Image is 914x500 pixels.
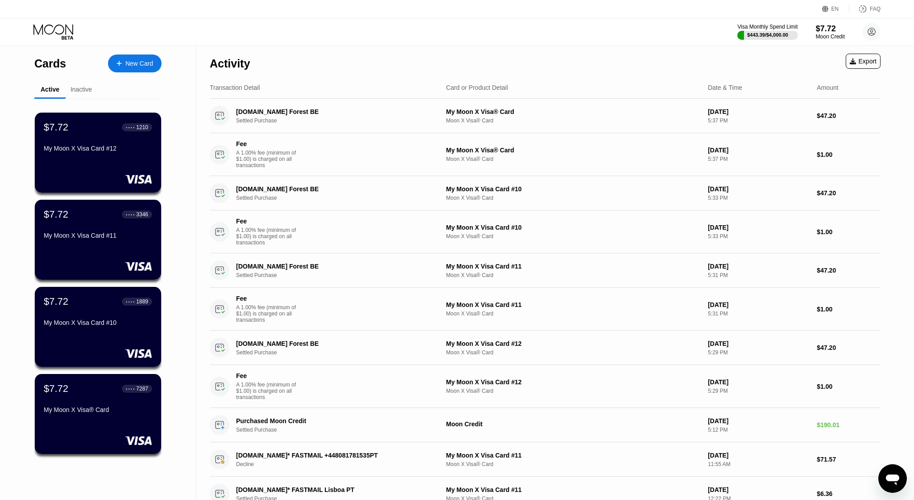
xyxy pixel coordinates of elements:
div: Visa Monthly Spend Limit$443.39/$4,000.00 [737,24,798,40]
div: 1210 [136,124,148,130]
div: $7.72 [816,24,845,34]
div: Moon X Visa® Card [446,461,701,467]
div: [DOMAIN_NAME] Forest BE [236,185,428,193]
div: My Moon X Visa Card #10 [446,185,701,193]
div: $1.00 [817,228,881,235]
iframe: Button to launch messaging window [878,464,907,493]
div: [DOMAIN_NAME] Forest BESettled PurchaseMy Moon X Visa Card #11Moon X Visa® Card[DATE]5:31 PM$47.20 [210,253,881,288]
div: FAQ [870,6,881,12]
div: 5:12 PM [708,427,810,433]
div: [DATE] [708,263,810,270]
div: Cards [34,57,66,70]
div: $47.20 [817,267,881,274]
div: My Moon X Visa Card #11 [446,301,701,308]
div: [DATE] [708,224,810,231]
div: Moon X Visa® Card [446,195,701,201]
div: Moon X Visa® Card [446,349,701,356]
div: [DOMAIN_NAME]* FASTMAIL +448081781535PT [236,452,428,459]
div: 7287 [136,386,148,392]
div: EN [822,4,849,13]
div: [DOMAIN_NAME] Forest BE [236,108,428,115]
div: [DATE] [708,301,810,308]
div: FAQ [849,4,881,13]
div: $1.00 [817,383,881,390]
div: ● ● ● ● [126,300,135,303]
div: Moon X Visa® Card [446,388,701,394]
div: Fee [236,140,299,147]
div: $7.72● ● ● ●1889My Moon X Visa Card #10 [35,287,161,367]
div: Settled Purchase [236,118,442,124]
div: A 1.00% fee (minimum of $1.00) is charged on all transactions [236,227,303,246]
div: 5:31 PM [708,311,810,317]
div: Moon X Visa® Card [446,118,701,124]
div: FeeA 1.00% fee (minimum of $1.00) is charged on all transactionsMy Moon X Visa® CardMoon X Visa® ... [210,133,881,176]
div: Transaction Detail [210,84,260,91]
div: My Moon X Visa Card #10 [44,319,152,326]
div: Amount [817,84,838,91]
div: My Moon X Visa Card #12 [446,378,701,386]
div: ● ● ● ● [126,126,135,129]
div: [DOMAIN_NAME]* FASTMAIL Lisboa PT [236,486,428,493]
div: My Moon X Visa Card #11 [446,486,701,493]
div: $1.00 [817,306,881,313]
div: $7.72Moon Credit [816,24,845,40]
div: 11:55 AM [708,461,810,467]
div: Purchased Moon Credit [236,417,428,424]
div: Fee [236,295,299,302]
div: My Moon X Visa Card #11 [446,452,701,459]
div: [DOMAIN_NAME] Forest BESettled PurchaseMy Moon X Visa® CardMoon X Visa® Card[DATE]5:37 PM$47.20 [210,99,881,133]
div: Card or Product Detail [446,84,508,91]
div: My Moon X Visa Card #11 [44,232,152,239]
div: Visa Monthly Spend Limit [737,24,798,30]
div: My Moon X Visa® Card [44,406,152,413]
div: My Moon X Visa® Card [446,147,701,154]
div: 1889 [136,298,148,305]
div: $7.72● ● ● ●3346My Moon X Visa Card #11 [35,200,161,280]
div: My Moon X Visa Card #12 [446,340,701,347]
div: [DATE] [708,417,810,424]
div: EN [831,6,839,12]
div: New Card [125,60,153,67]
div: [DATE] [708,147,810,154]
div: $7.72 [44,383,68,395]
div: 5:37 PM [708,156,810,162]
div: $47.20 [817,189,881,197]
div: Export [846,54,881,69]
div: Settled Purchase [236,349,442,356]
div: $7.72 [44,296,68,307]
div: A 1.00% fee (minimum of $1.00) is charged on all transactions [236,304,303,323]
div: 5:37 PM [708,118,810,124]
div: $6.36 [817,490,881,497]
div: Active [41,86,59,93]
div: Settled Purchase [236,427,442,433]
div: My Moon X Visa® Card [446,108,701,115]
div: $7.72 [44,122,68,133]
div: [DATE] [708,378,810,386]
div: [DOMAIN_NAME] Forest BESettled PurchaseMy Moon X Visa Card #10Moon X Visa® Card[DATE]5:33 PM$47.20 [210,176,881,210]
div: Inactive [71,86,92,93]
div: $1.00 [817,151,881,158]
div: [DOMAIN_NAME]* FASTMAIL +448081781535PTDeclineMy Moon X Visa Card #11Moon X Visa® Card[DATE]11:55... [210,442,881,477]
div: [DATE] [708,185,810,193]
div: Moon Credit [446,420,701,428]
div: ● ● ● ● [126,387,135,390]
div: $71.57 [817,456,881,463]
div: $7.72 [44,209,68,220]
div: $47.20 [817,344,881,351]
div: My Moon X Visa Card #11 [446,263,701,270]
div: My Moon X Visa Card #12 [44,145,152,152]
div: FeeA 1.00% fee (minimum of $1.00) is charged on all transactionsMy Moon X Visa Card #12Moon X Vis... [210,365,881,408]
div: 5:29 PM [708,388,810,394]
div: ● ● ● ● [126,213,135,216]
div: A 1.00% fee (minimum of $1.00) is charged on all transactions [236,382,303,400]
div: [DOMAIN_NAME] Forest BE [236,263,428,270]
div: [DATE] [708,452,810,459]
div: Activity [210,57,250,70]
div: Date & Time [708,84,742,91]
div: FeeA 1.00% fee (minimum of $1.00) is charged on all transactionsMy Moon X Visa Card #11Moon X Vis... [210,288,881,331]
div: FeeA 1.00% fee (minimum of $1.00) is charged on all transactionsMy Moon X Visa Card #10Moon X Vis... [210,210,881,253]
div: $7.72● ● ● ●7287My Moon X Visa® Card [35,374,161,454]
div: 5:33 PM [708,195,810,201]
